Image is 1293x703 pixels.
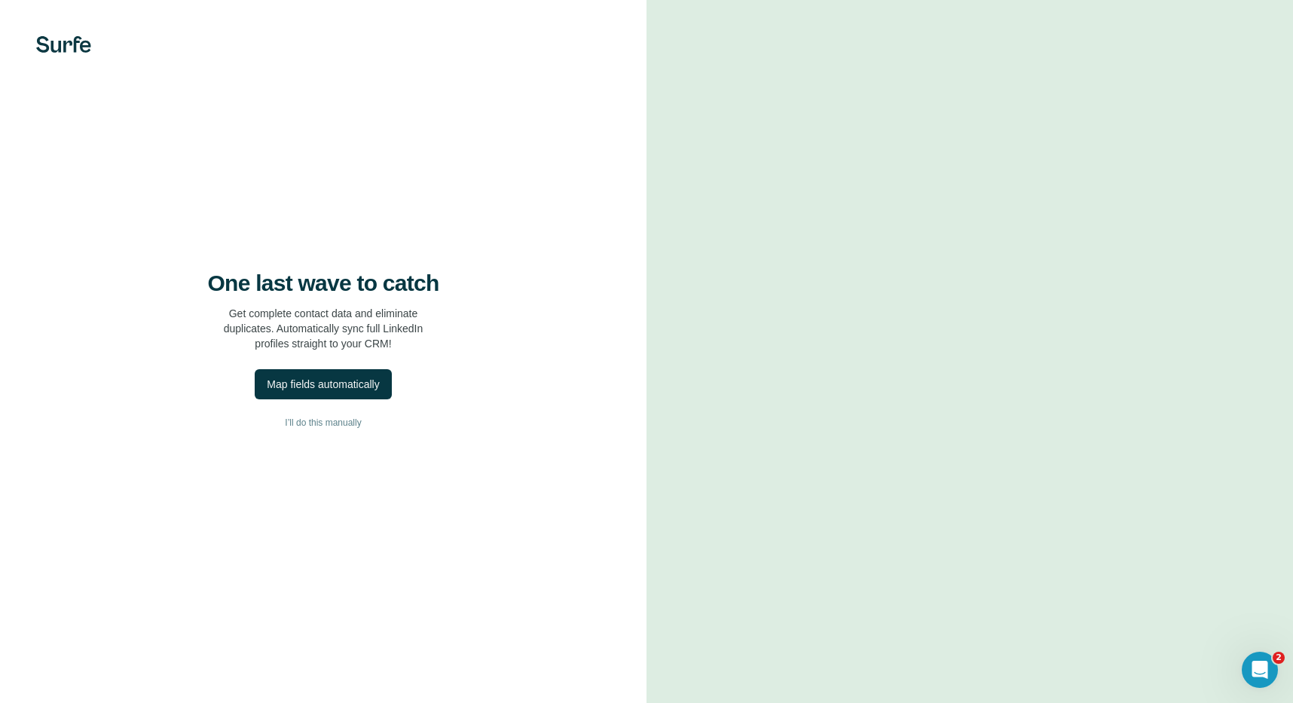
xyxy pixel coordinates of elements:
[1242,652,1278,688] iframe: Intercom live chat
[208,270,439,297] h4: One last wave to catch
[224,306,423,351] p: Get complete contact data and eliminate duplicates. Automatically sync full LinkedIn profiles str...
[285,416,361,429] span: I’ll do this manually
[30,411,616,434] button: I’ll do this manually
[36,36,91,53] img: Surfe's logo
[267,377,379,392] div: Map fields automatically
[255,369,391,399] button: Map fields automatically
[1273,652,1285,664] span: 2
